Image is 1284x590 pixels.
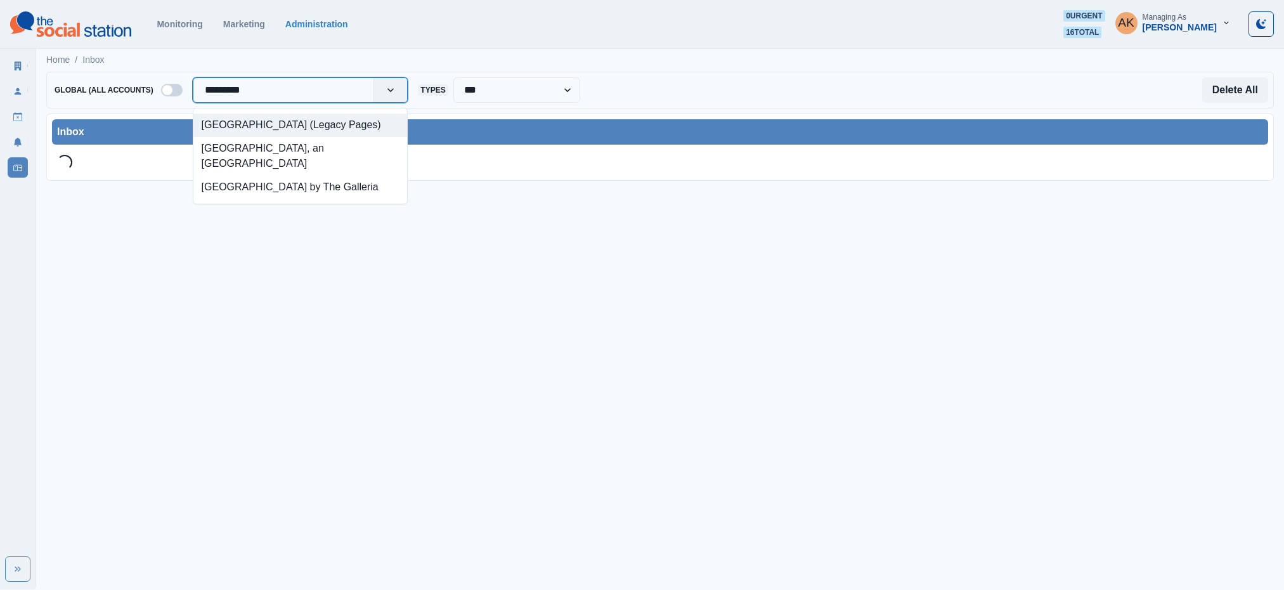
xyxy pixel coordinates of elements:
button: Toggle Mode [1248,11,1274,37]
div: [GEOGRAPHIC_DATA] by The Galleria [193,176,408,199]
span: Types [418,84,448,96]
span: / [75,53,77,67]
a: Marketing [223,19,265,29]
button: Expand [5,556,30,582]
span: Global (All Accounts) [52,84,156,96]
a: Home [46,53,70,67]
a: Inbox [82,53,104,67]
button: Delete All [1202,77,1268,103]
div: Inbox [57,124,1263,140]
img: logoTextSVG.62801f218bc96a9b266caa72a09eb111.svg [10,11,131,37]
a: Clients [8,56,28,76]
div: Managing As [1143,13,1186,22]
div: [GEOGRAPHIC_DATA] (Legacy Pages) [193,114,408,137]
a: Monitoring [157,19,202,29]
a: Notifications [8,132,28,152]
a: Administration [285,19,348,29]
nav: breadcrumb [46,53,105,67]
a: Inbox [8,157,28,178]
span: 16 total [1063,27,1101,38]
a: Users [8,81,28,102]
div: [GEOGRAPHIC_DATA], an [GEOGRAPHIC_DATA] [193,137,408,176]
a: Draft Posts [8,107,28,127]
span: 0 urgent [1063,10,1105,22]
button: Managing As[PERSON_NAME] [1105,10,1241,36]
div: [PERSON_NAME] [1143,22,1217,33]
div: Alex Kalogeropoulos [1118,8,1134,38]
